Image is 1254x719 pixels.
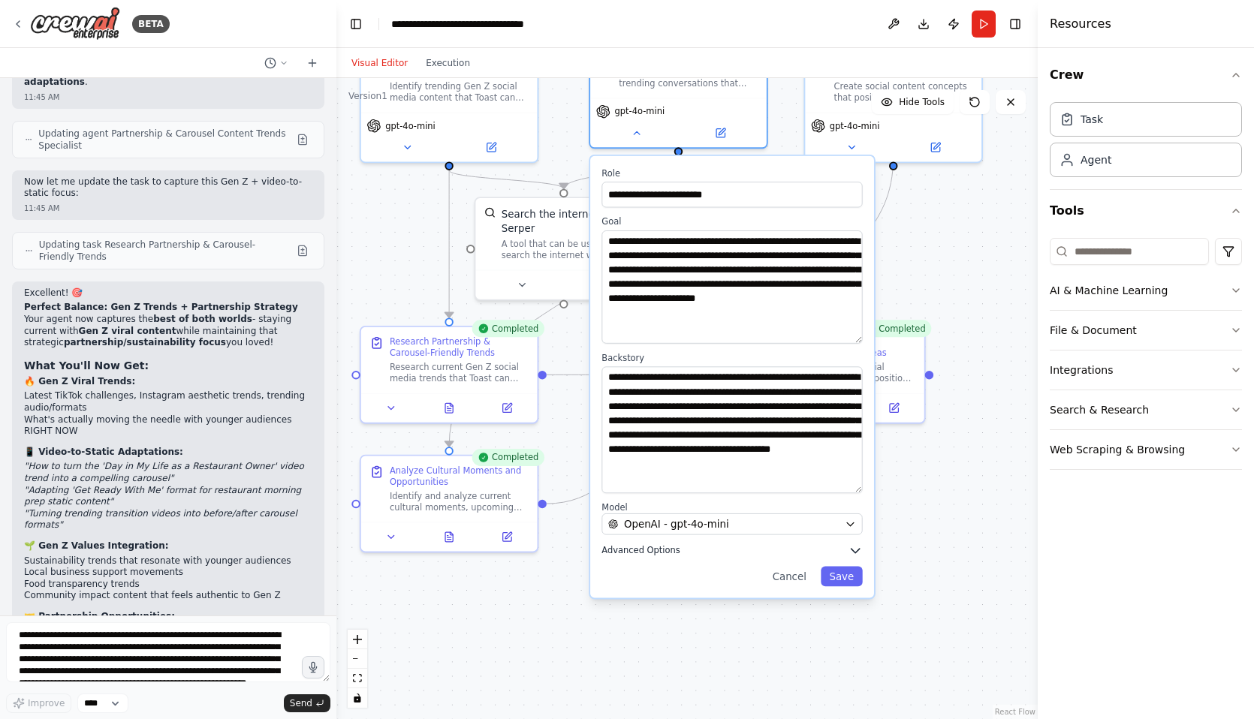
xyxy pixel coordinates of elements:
span: Hide Tools [899,96,945,108]
div: Analyze cultural moments and trending conversations that Toast can authentically engage with as a... [619,67,758,90]
div: Search the internet with Serper [502,207,644,236]
strong: best of both worlds [153,314,252,324]
h4: Resources [1050,15,1111,33]
button: Open in side panel [565,276,647,293]
label: Role [601,167,862,179]
div: Research current Gen Z social media trends that Toast can execute through restaurant partnerships... [390,362,529,385]
label: Model [601,502,862,513]
button: zoom in [348,630,367,649]
button: fit view [348,669,367,688]
g: Edge from d9461bf5-6971-4b7c-91b5-b47782063ed7 to 02798f2b-4e75-4d08-806b-aeb4a152db29 [556,156,686,189]
button: Send [284,694,330,712]
div: CompletedGenerate B2B Thought Leadership Content IdeasCreate 2-3 specific social content concepts... [746,326,926,424]
span: Advanced Options [601,545,680,556]
img: SerperDevTool [484,207,496,218]
button: Hide left sidebar [345,14,366,35]
nav: breadcrumb [391,17,560,32]
li: Community impact content that feels authentic to Gen Z [24,590,312,602]
label: Goal [601,216,862,227]
strong: partnership/sustainability focus [64,337,226,347]
div: Identify and analyze current cultural moments, upcoming holidays, seasonal events, and trending c... [390,490,529,513]
div: BETA [132,15,170,33]
div: Analyze cultural moments and trending conversations that Toast can authentically engage with as a... [589,39,768,149]
button: Open in side panel [482,399,532,417]
img: Logo [30,7,120,41]
button: File & Document [1050,311,1242,350]
button: Web Scraping & Browsing [1050,430,1242,469]
button: toggle interactivity [348,688,367,708]
div: 3SerperDevToolSearch the internet with SerperA tool that can be used to search the internet with ... [475,197,654,300]
button: Tools [1050,190,1242,232]
span: Improve [28,697,65,709]
button: OpenAI - gpt-4o-mini [601,513,862,535]
button: Search & Research [1050,390,1242,429]
p: Your agent now captures the - staying current with while maintaining that strategic you loved! [24,314,312,349]
strong: 📱 Video-to-Static Adaptations: [24,447,183,457]
button: Open in side panel [451,139,532,156]
div: Generate B2B Thought Leadership Content Ideas [776,335,915,359]
div: Task [1081,112,1103,127]
div: Completed [858,320,931,337]
div: Crew [1050,96,1242,189]
button: zoom out [348,649,367,669]
div: Research Partnership & Carousel-Friendly Trends [390,335,529,359]
button: Integrations [1050,350,1242,390]
div: Completed [472,320,544,337]
div: Version 1 [348,90,387,102]
button: Visual Editor [342,54,417,72]
button: Save [821,567,863,587]
li: What's actually moving the needle with younger audiences RIGHT NOW [24,414,312,438]
g: Edge from 77353b83-200b-45fe-bb13-44352b61600e to 02798f2b-4e75-4d08-806b-aeb4a152db29 [442,170,571,189]
span: OpenAI - gpt-4o-mini [624,517,729,531]
span: gpt-4o-mini [615,106,665,117]
em: "Turning trending transition videos into before/after carousel formats" [24,508,297,531]
button: Switch to previous chat [258,54,294,72]
div: Identify trending Gen Z social media content that Toast can leverage through restaurant partnersh... [390,81,529,104]
strong: Perfect Balance: Gen Z Trends + Partnership Strategy [24,302,298,312]
strong: What You'll Now Get: [24,359,149,372]
span: gpt-4o-mini [385,120,436,131]
button: Open in side panel [870,399,919,417]
label: Backstory [601,352,862,363]
button: Advanced Options [601,543,862,558]
div: CompletedResearch Partnership & Carousel-Friendly TrendsResearch current Gen Z social media trend... [360,326,539,424]
div: CompletedAnalyze Cultural Moments and OpportunitiesIdentify and analyze current cultural moments,... [360,455,539,553]
li: Local business support movements [24,567,312,579]
div: 11:45 AM [24,203,312,214]
strong: 🌱 Gen Z Values Integration: [24,540,169,551]
button: Improve [6,693,71,713]
li: Food transparency trends [24,579,312,591]
strong: Gen Z viral content [79,326,176,336]
div: 11:45 AM [24,92,312,103]
strong: 🔥 Gen Z Viral Trends: [24,376,135,387]
strong: 🤝 Partnership Opportunities: [24,611,175,621]
div: Identify trending Gen Z social media content that Toast can leverage through restaurant partnersh... [360,39,539,163]
div: React Flow controls [348,630,367,708]
button: Open in side panel [482,528,532,546]
button: Crew [1050,54,1242,96]
button: AI & Machine Learning [1050,271,1242,310]
div: Completed [472,449,544,466]
span: Updating task Research Partnership & Carousel-Friendly Trends [39,239,291,263]
button: Click to speak your automation idea [302,656,324,678]
div: Create social content concepts that position Toast as a restaurant industry thought leader and tr... [834,81,973,104]
em: "Adapting 'Get Ready With Me' format for restaurant morning prep static content" [24,485,301,507]
li: Latest TikTok challenges, Instagram aesthetic trends, trending audio/formats [24,390,312,414]
button: View output [419,528,480,546]
g: Edge from 77353b83-200b-45fe-bb13-44352b61600e to b1403dc2-ad9a-4dcb-99bc-e63e1669985a [442,170,457,318]
button: Cancel [764,567,815,587]
button: Hide right sidebar [1005,14,1026,35]
p: Now let me update the task to capture this Gen Z + video-to-static focus: [24,176,312,200]
button: Open in side panel [680,125,761,142]
button: Hide Tools [872,90,954,114]
div: Agent [1081,152,1111,167]
a: React Flow attribution [995,708,1035,716]
div: A tool that can be used to search the internet with a search_query. Supports different search typ... [502,239,644,262]
button: View output [419,399,480,417]
span: Send [290,697,312,709]
div: Create 2-3 specific social content concepts that position Toast as a restaurant industry thought ... [776,362,915,385]
span: gpt-4o-mini [830,120,880,131]
span: Updating agent Partnership & Carousel Content Trends Specialist [38,128,291,152]
p: Excellent! 🎯 [24,287,312,299]
div: Analyze Cultural Moments and Opportunities [390,465,529,488]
